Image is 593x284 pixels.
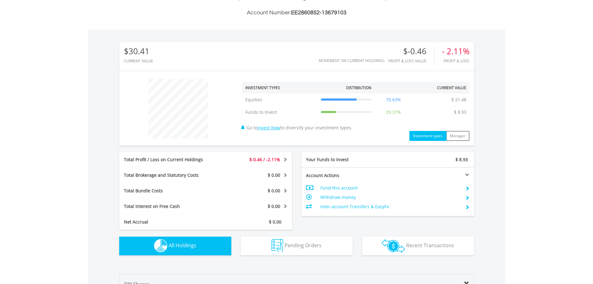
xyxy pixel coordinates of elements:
[257,125,280,131] a: Invest Now
[119,172,220,178] div: Total Brokerage and Statutory Costs
[238,76,474,141] div: Go to to diversify your investment types.
[242,106,318,118] td: Funds to Invest
[249,156,280,162] span: $-0.46 / -2.11%
[119,156,220,163] div: Total Profit / Loss on Current Holdings
[442,47,469,56] div: - 2.11%
[448,94,469,106] td: $ 21.48
[320,183,460,193] td: Fund this account
[119,188,220,194] div: Total Bundle Costs
[374,94,412,106] td: 70.63%
[455,156,468,162] span: $ 8.93
[374,106,412,118] td: 29.37%
[320,202,460,211] td: Inter-account Transfers & EasyFx
[268,172,280,178] span: $ 0.00
[271,239,283,253] img: pending_instructions-wht.png
[269,219,281,225] span: $ 0.00
[268,188,280,194] span: $ 0.00
[124,47,153,56] div: $30.41
[301,156,388,163] div: Your Funds to Invest
[169,242,196,249] span: All Holdings
[442,59,469,63] div: Profit & Loss
[119,203,220,209] div: Total Interest on Free Cash
[362,237,474,255] button: Recent Transactions
[388,59,434,63] div: Profit & Loss Value
[124,59,153,63] div: CURRENT VALUE
[412,82,469,94] th: Current Value
[319,59,385,63] div: Movement on Current Holdings:
[388,47,434,56] div: $-0.46
[446,131,469,141] button: Manager
[154,239,167,253] img: holdings-wht.png
[406,242,454,249] span: Recent Transactions
[242,94,318,106] td: Equities
[119,237,231,255] button: All Holdings
[409,131,446,141] button: Investment types
[119,219,220,225] div: Net Accrual
[320,193,460,202] td: Withdraw money
[346,85,371,90] div: Distribution
[451,106,469,118] td: $ 8.93
[119,8,474,17] h3: Account Number:
[242,82,318,94] th: Investment Types
[291,10,346,16] span: EE2860852-13679103
[268,203,280,209] span: $ 0.00
[301,172,388,179] div: Account Actions
[382,239,405,253] img: transactions-zar-wht.png
[241,237,353,255] button: Pending Orders
[285,242,322,249] span: Pending Orders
